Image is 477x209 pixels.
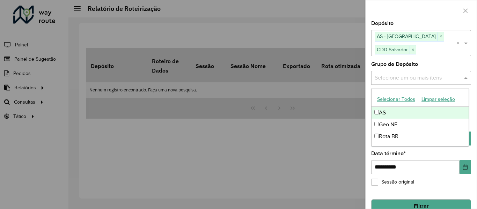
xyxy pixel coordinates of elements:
[418,94,458,105] button: Limpar seleção
[410,46,416,54] span: ×
[460,160,471,174] button: Escolha a data
[381,179,414,185] font: Sessão original
[371,61,418,67] font: Grupo de Depósito
[414,203,429,209] font: Filtrar
[371,20,394,26] font: Depósito
[371,88,469,147] ng-dropdown-panel: Options list
[372,107,469,119] div: AS
[375,32,438,40] span: AS - [GEOGRAPHIC_DATA]
[372,130,469,142] div: Rota BR
[438,32,444,41] span: ×
[371,150,404,156] font: Data término
[375,45,410,54] span: CDD Salvador
[372,119,469,130] div: Geo NE
[374,94,418,105] button: Selecionar Todos
[456,39,462,47] span: Clear all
